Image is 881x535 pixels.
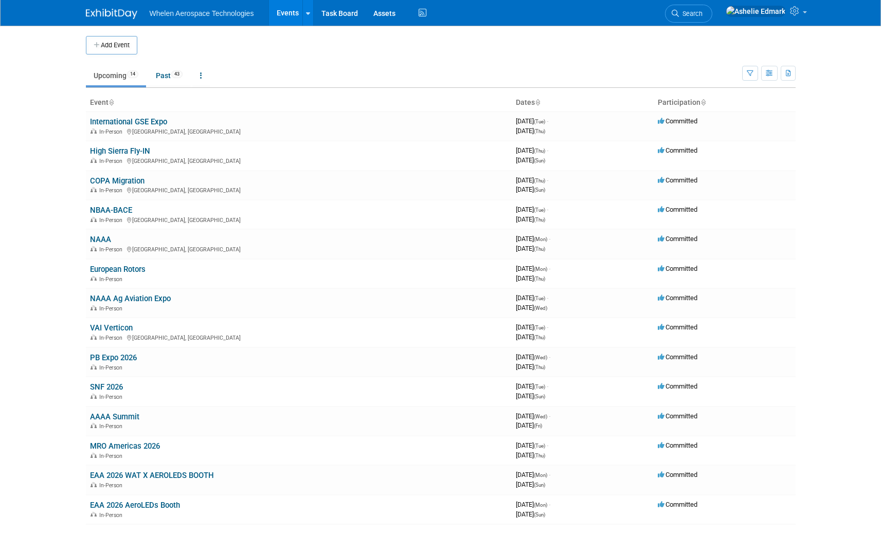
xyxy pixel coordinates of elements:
div: [GEOGRAPHIC_DATA], [GEOGRAPHIC_DATA] [90,156,508,164]
a: Search [665,5,712,23]
span: Committed [658,501,697,508]
a: Sort by Event Name [109,98,114,106]
span: - [547,146,548,154]
span: (Tue) [534,384,545,390]
span: [DATE] [516,421,542,429]
span: (Mon) [534,472,547,478]
img: In-Person Event [91,335,97,340]
th: Event [86,94,512,112]
span: [DATE] [516,146,548,154]
span: In-Person [99,453,125,459]
span: In-Person [99,512,125,519]
img: ExhibitDay [86,9,137,19]
span: (Mon) [534,266,547,272]
div: [GEOGRAPHIC_DATA], [GEOGRAPHIC_DATA] [90,186,508,194]
span: [DATE] [516,206,548,213]
span: (Tue) [534,296,545,301]
span: Committed [658,471,697,478]
span: [DATE] [516,186,545,193]
span: (Wed) [534,305,547,311]
span: (Thu) [534,246,545,252]
span: [DATE] [516,245,545,252]
span: In-Person [99,276,125,283]
a: PB Expo 2026 [90,353,137,362]
span: [DATE] [516,274,545,282]
img: In-Person Event [91,246,97,251]
span: In-Person [99,394,125,400]
a: International GSE Expo [90,117,167,126]
span: - [547,117,548,125]
span: (Thu) [534,178,545,183]
span: - [547,206,548,213]
span: (Thu) [534,335,545,340]
span: (Thu) [534,453,545,458]
a: SNF 2026 [90,382,123,392]
span: - [549,265,550,272]
a: High Sierra Fly-IN [90,146,150,156]
span: (Tue) [534,325,545,330]
span: [DATE] [516,235,550,243]
th: Participation [654,94,796,112]
span: - [547,382,548,390]
span: In-Person [99,158,125,164]
span: Committed [658,176,697,184]
span: [DATE] [516,501,550,508]
span: [DATE] [516,127,545,135]
span: [DATE] [516,353,550,361]
img: In-Person Event [91,158,97,163]
span: - [547,323,548,331]
img: Ashelie Edmark [726,6,786,17]
span: [DATE] [516,510,545,518]
img: In-Person Event [91,305,97,310]
img: In-Person Event [91,276,97,281]
span: Committed [658,412,697,420]
span: (Sun) [534,158,545,163]
a: EAA 2026 WAT X AEROLEDS BOOTH [90,471,214,480]
span: Committed [658,117,697,125]
span: (Wed) [534,355,547,360]
a: European Rotors [90,265,146,274]
a: EAA 2026 AeroLEDs Booth [90,501,180,510]
span: Committed [658,146,697,154]
span: [DATE] [516,304,547,311]
span: In-Person [99,482,125,489]
span: (Sun) [534,394,545,399]
span: [DATE] [516,333,545,341]
button: Add Event [86,36,137,54]
img: In-Person Event [91,423,97,428]
span: In-Person [99,305,125,312]
a: NAAA Ag Aviation Expo [90,294,171,303]
span: - [547,176,548,184]
span: - [549,353,550,361]
img: In-Person Event [91,364,97,370]
div: [GEOGRAPHIC_DATA], [GEOGRAPHIC_DATA] [90,333,508,341]
span: (Sun) [534,482,545,488]
span: (Wed) [534,414,547,419]
span: Committed [658,235,697,243]
div: [GEOGRAPHIC_DATA], [GEOGRAPHIC_DATA] [90,215,508,224]
span: [DATE] [516,323,548,331]
a: AAAA Summit [90,412,139,421]
img: In-Person Event [91,453,97,458]
span: (Tue) [534,207,545,213]
a: MRO Americas 2026 [90,441,160,451]
span: [DATE] [516,363,545,371]
span: (Sun) [534,187,545,193]
a: COPA Migration [90,176,145,186]
span: (Thu) [534,148,545,154]
span: (Sun) [534,512,545,518]
span: [DATE] [516,156,545,164]
img: In-Person Event [91,128,97,134]
span: - [549,412,550,420]
img: In-Person Event [91,394,97,399]
span: In-Person [99,364,125,371]
span: 14 [127,70,138,78]
span: 43 [171,70,183,78]
span: In-Person [99,423,125,430]
span: [DATE] [516,481,545,488]
span: (Tue) [534,119,545,124]
span: Committed [658,441,697,449]
span: - [549,471,550,478]
a: Sort by Start Date [535,98,540,106]
span: [DATE] [516,117,548,125]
